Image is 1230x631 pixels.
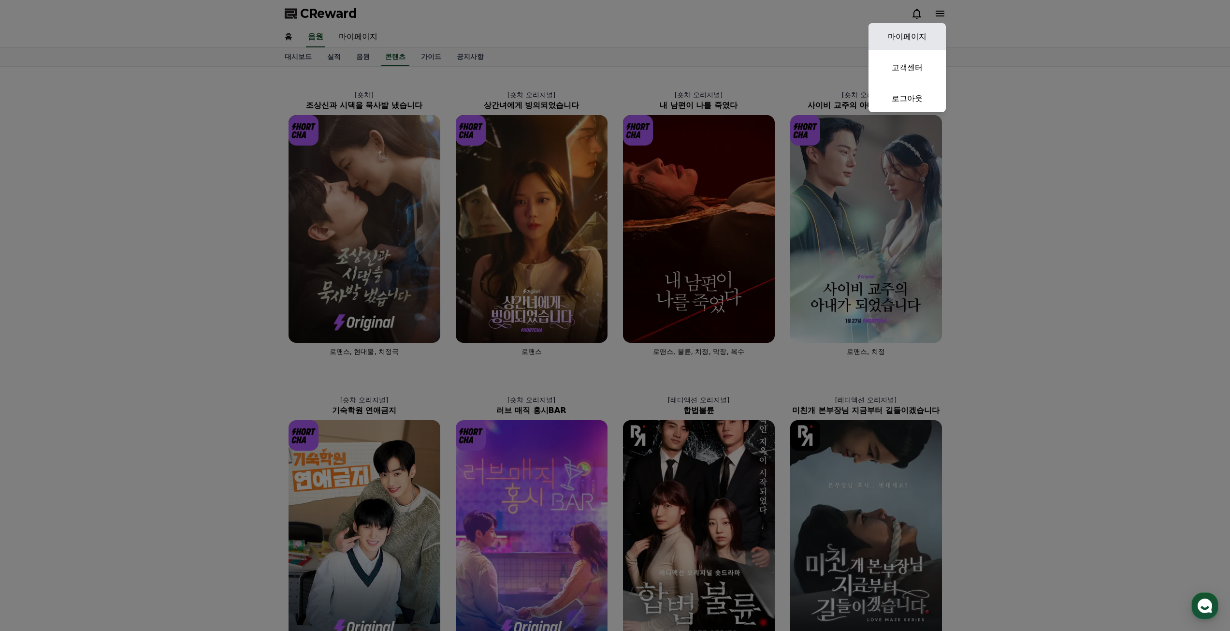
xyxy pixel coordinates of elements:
[868,23,946,50] a: 마이페이지
[149,321,161,329] span: 설정
[3,307,64,331] a: 홈
[30,321,36,329] span: 홈
[868,54,946,81] a: 고객센터
[88,322,100,329] span: 대화
[868,85,946,112] a: 로그아웃
[868,23,946,112] button: 마이페이지 고객센터 로그아웃
[125,307,186,331] a: 설정
[64,307,125,331] a: 대화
